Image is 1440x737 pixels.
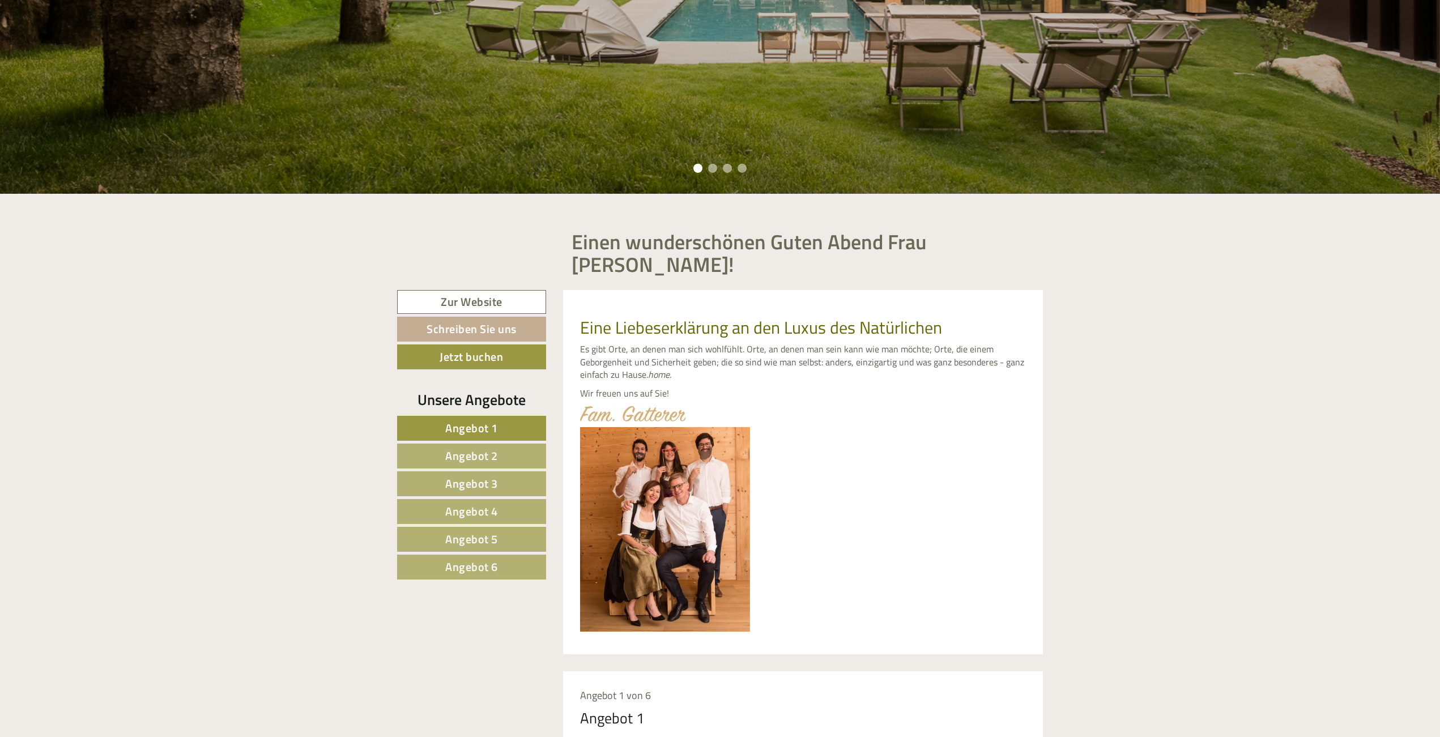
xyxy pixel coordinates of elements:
[397,344,546,369] a: Jetzt buchen
[445,419,498,437] span: Angebot 1
[580,406,686,421] img: image
[445,447,498,465] span: Angebot 2
[580,387,1026,400] p: Wir freuen uns auf Sie!
[445,530,498,548] span: Angebot 5
[445,558,498,576] span: Angebot 6
[580,688,651,703] span: Angebot 1 von 6
[648,368,671,381] em: home.
[445,475,498,492] span: Angebot 3
[397,290,546,314] a: Zur Website
[580,314,942,340] span: Eine Liebeserklärung an den Luxus des Natürlichen
[397,317,546,342] a: Schreiben Sie uns
[397,389,546,410] div: Unsere Angebote
[580,343,1026,382] p: Es gibt Orte, an denen man sich wohlfühlt. Orte, an denen man sein kann wie man möchte; Orte, die...
[445,502,498,520] span: Angebot 4
[572,231,1035,275] h1: Einen wunderschönen Guten Abend Frau [PERSON_NAME]!
[580,427,750,632] img: image
[580,708,645,729] div: Angebot 1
